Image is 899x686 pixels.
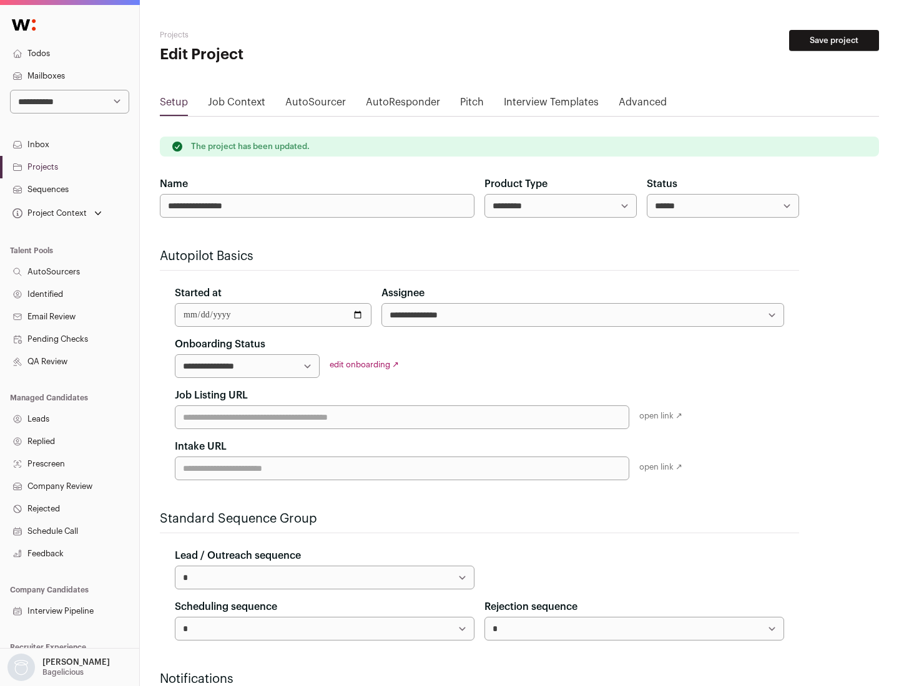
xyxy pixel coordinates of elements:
label: Onboarding Status [175,337,265,352]
label: Lead / Outreach sequence [175,548,301,563]
label: Intake URL [175,439,227,454]
p: Bagelicious [42,667,84,677]
img: Wellfound [5,12,42,37]
a: AutoResponder [366,95,440,115]
h1: Edit Project [160,45,400,65]
label: Name [160,176,188,191]
p: [PERSON_NAME] [42,657,110,667]
h2: Standard Sequence Group [160,510,799,528]
a: Advanced [619,95,667,115]
h2: Autopilot Basics [160,248,799,265]
a: Job Context [208,95,265,115]
button: Open dropdown [10,205,104,222]
label: Status [647,176,677,191]
a: AutoSourcer [285,95,346,115]
label: Product Type [484,176,548,191]
label: Scheduling sequence [175,599,277,614]
label: Started at [175,286,222,301]
h2: Projects [160,30,400,40]
p: The project has been updated. [191,142,310,152]
a: Setup [160,95,188,115]
img: nopic.png [7,654,35,681]
label: Rejection sequence [484,599,577,614]
a: Pitch [460,95,484,115]
label: Job Listing URL [175,388,248,403]
button: Save project [789,30,879,51]
a: edit onboarding ↗ [330,360,399,369]
a: Interview Templates [504,95,599,115]
label: Assignee [381,286,425,301]
button: Open dropdown [5,654,112,681]
div: Project Context [10,208,87,218]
